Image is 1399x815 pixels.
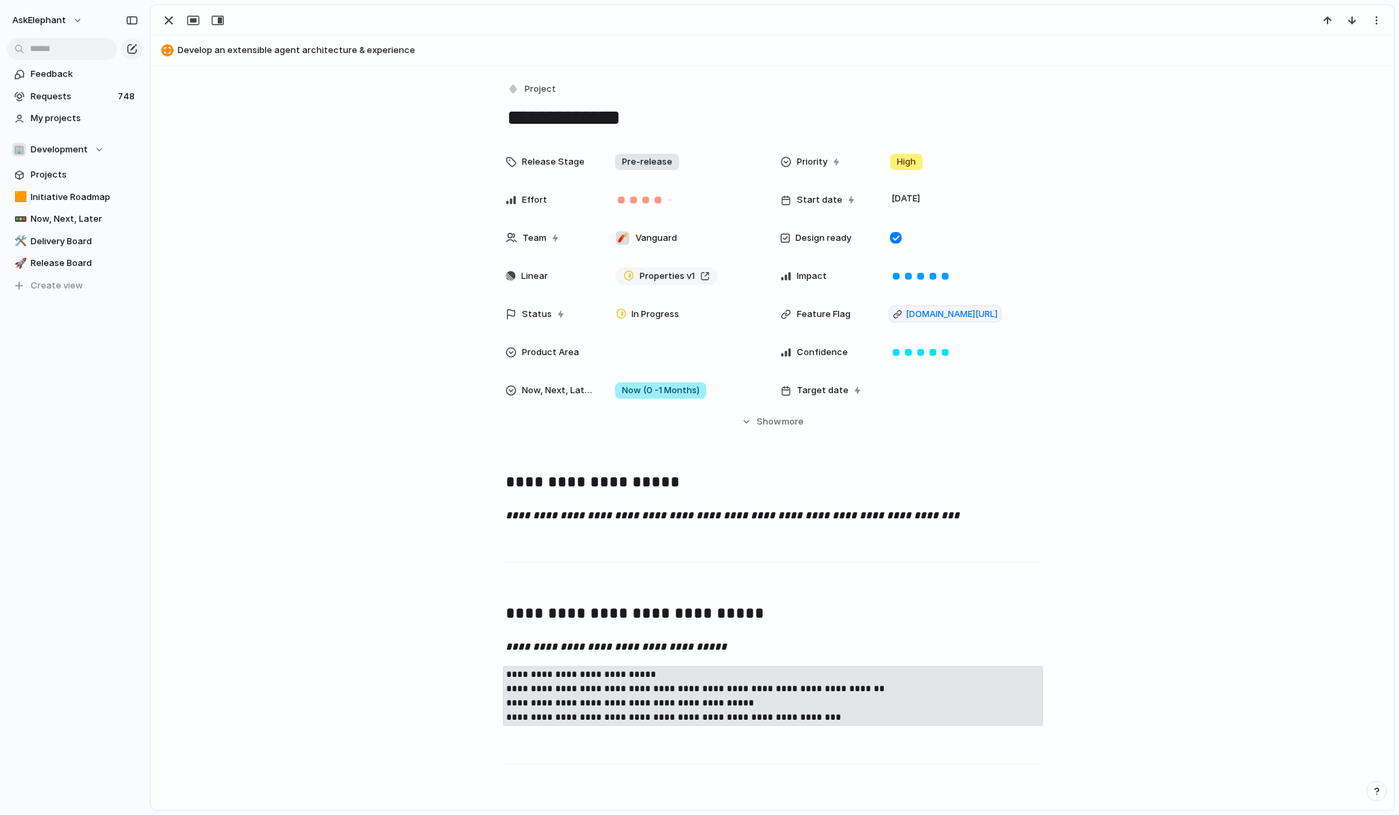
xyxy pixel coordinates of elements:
[31,256,138,270] span: Release Board
[31,90,114,103] span: Requests
[522,193,547,207] span: Effort
[522,346,579,359] span: Product Area
[797,269,827,283] span: Impact
[6,10,90,31] button: AskElephant
[797,346,848,359] span: Confidence
[7,253,143,273] a: 🚀Release Board
[795,231,851,245] span: Design ready
[31,212,138,226] span: Now, Next, Later
[12,143,26,156] div: 🏢
[14,256,24,271] div: 🚀
[14,233,24,249] div: 🛠️
[888,190,924,207] span: [DATE]
[521,269,548,283] span: Linear
[7,187,143,207] a: 🟧Initiative Roadmap
[615,267,718,285] a: Properties v1
[522,307,552,321] span: Status
[31,143,88,156] span: Development
[7,64,143,84] a: Feedback
[31,67,138,81] span: Feedback
[12,212,26,226] button: 🚥
[7,108,143,129] a: My projects
[31,235,138,248] span: Delivery Board
[118,90,137,103] span: 748
[7,276,143,296] button: Create view
[7,139,143,160] button: 🏢Development
[12,256,26,270] button: 🚀
[889,305,1002,323] a: [DOMAIN_NAME][URL]
[782,415,804,429] span: more
[797,307,851,321] span: Feature Flag
[7,209,143,229] a: 🚥Now, Next, Later
[506,410,1039,434] button: Showmore
[631,307,679,321] span: In Progress
[525,82,556,96] span: Project
[797,193,842,207] span: Start date
[622,155,672,169] span: Pre-release
[7,231,143,252] a: 🛠️Delivery Board
[7,165,143,185] a: Projects
[14,189,24,205] div: 🟧
[31,168,138,182] span: Projects
[797,155,827,169] span: Priority
[157,39,1387,61] button: Develop an extensible agent architecture & experience
[622,384,699,397] span: Now (0 -1 Months)
[906,307,998,321] span: [DOMAIN_NAME][URL]
[178,44,1387,57] span: Develop an extensible agent architecture & experience
[636,231,677,245] span: Vanguard
[504,80,560,99] button: Project
[12,235,26,248] button: 🛠️
[797,384,849,397] span: Target date
[757,415,781,429] span: Show
[522,384,593,397] span: Now, Next, Later
[12,14,66,27] span: AskElephant
[522,155,585,169] span: Release Stage
[897,155,916,169] span: High
[31,190,138,204] span: Initiative Roadmap
[640,269,695,283] span: Properties v1
[523,231,546,245] span: Team
[12,190,26,204] button: 🟧
[616,231,629,245] div: 🧨
[7,86,143,107] a: Requests748
[31,279,83,293] span: Create view
[14,212,24,227] div: 🚥
[31,112,138,125] span: My projects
